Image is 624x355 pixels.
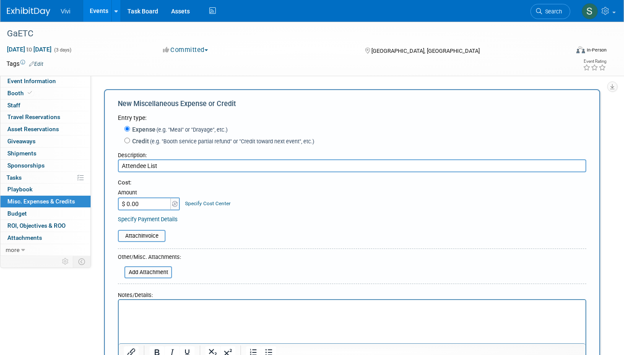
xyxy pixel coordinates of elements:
[0,244,91,256] a: more
[7,77,56,84] span: Event Information
[7,7,50,16] img: ExhibitDay
[118,179,586,187] div: Cost:
[6,45,52,53] span: [DATE] [DATE]
[530,4,570,19] a: Search
[371,48,480,54] span: [GEOGRAPHIC_DATA], [GEOGRAPHIC_DATA]
[61,8,70,15] span: Vivi
[0,111,91,123] a: Travel Reservations
[0,196,91,207] a: Misc. Expenses & Credits
[149,138,314,145] span: (e.g. "Booth service partial refund" or "Credit toward next event", etc.)
[7,186,32,193] span: Playbook
[118,113,586,122] div: Entry type:
[185,200,231,207] a: Specify Cost Center
[0,136,91,147] a: Giveaways
[0,220,91,232] a: ROI, Objectives & ROO
[160,45,211,55] button: Committed
[53,47,71,53] span: (3 days)
[7,210,27,217] span: Budget
[0,87,91,99] a: Booth
[542,8,562,15] span: Search
[130,125,227,134] label: Expense
[118,253,181,263] div: Other/Misc. Attachments:
[0,123,91,135] a: Asset Reservations
[118,287,586,299] div: Notes/Details:
[0,208,91,219] a: Budget
[7,162,45,169] span: Sponsorships
[0,232,91,244] a: Attachments
[6,246,19,253] span: more
[7,113,60,120] span: Travel Reservations
[0,184,91,195] a: Playbook
[0,148,91,159] a: Shipments
[28,90,32,95] i: Booth reservation complete
[118,148,586,159] div: Description:
[7,150,36,157] span: Shipments
[0,160,91,171] a: Sponsorships
[156,126,227,133] span: (e.g. "Meal" or "Drayage", etc.)
[7,198,75,205] span: Misc. Expenses & Credits
[4,26,556,42] div: GaETC
[0,100,91,111] a: Staff
[130,137,314,145] label: Credit
[6,59,43,68] td: Tags
[7,234,42,241] span: Attachments
[7,222,65,229] span: ROI, Objectives & ROO
[118,99,586,113] div: New Miscellaneous Expense or Credit
[582,3,598,19] img: Sara Membreno
[0,172,91,184] a: Tasks
[7,90,34,97] span: Booth
[29,61,43,67] a: Edit
[119,300,585,343] iframe: Rich Text Area
[517,45,607,58] div: Event Format
[6,174,22,181] span: Tasks
[7,126,59,132] span: Asset Reservations
[58,256,73,267] td: Personalize Event Tab Strip
[118,189,181,197] div: Amount
[0,75,91,87] a: Event Information
[73,256,91,267] td: Toggle Event Tabs
[576,46,585,53] img: Format-Inperson.png
[7,102,20,109] span: Staff
[583,59,606,64] div: Event Rating
[25,46,33,53] span: to
[586,47,607,53] div: In-Person
[118,216,178,223] a: Specify Payment Details
[7,138,36,145] span: Giveaways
